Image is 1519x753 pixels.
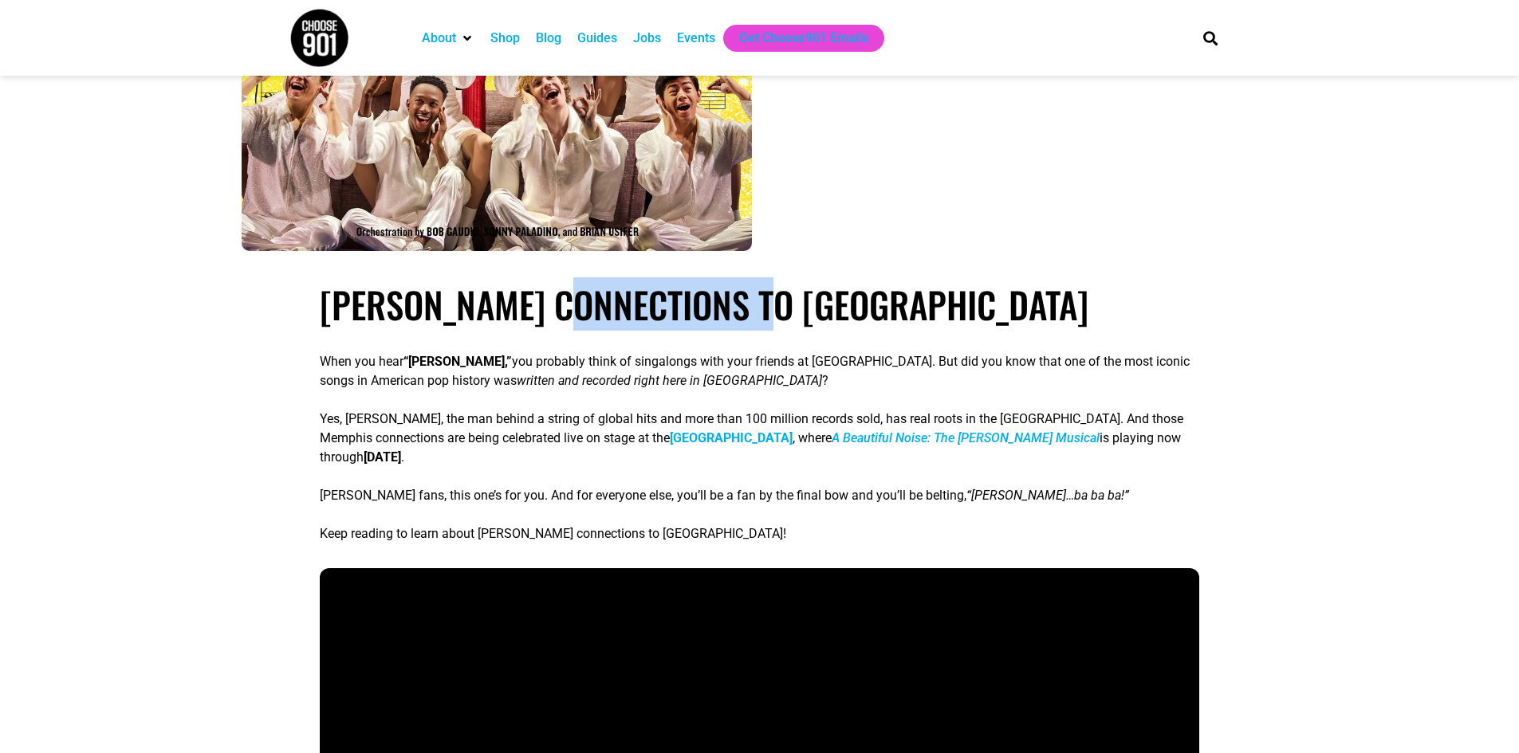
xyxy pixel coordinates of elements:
a: About [422,29,456,48]
p: [PERSON_NAME] fans, this one’s for you. And for everyone else, you’ll be a fan by the final bow a... [320,486,1199,505]
a: [GEOGRAPHIC_DATA] [670,430,793,445]
p: Keep reading to learn about [PERSON_NAME] connections to [GEOGRAPHIC_DATA]! [320,524,1199,543]
a: Get Choose901 Emails [739,29,868,48]
a: A Beautiful Noise: The [PERSON_NAME] Musical [832,430,1100,445]
em: “[PERSON_NAME]…ba ba ba!” [966,488,1129,503]
a: Jobs [633,29,661,48]
h1: [PERSON_NAME] Connections to [GEOGRAPHIC_DATA] [320,283,1199,326]
div: About [414,25,482,52]
div: Search [1197,25,1223,51]
a: Shop [490,29,520,48]
strong: [DATE] [364,449,401,465]
p: Yes, [PERSON_NAME], the man behind a string of global hits and more than 100 million records sold... [320,410,1199,467]
a: Guides [577,29,617,48]
strong: “[PERSON_NAME],” [403,354,512,369]
a: Events [677,29,715,48]
em: written and recorded right here in [GEOGRAPHIC_DATA] [517,373,822,388]
p: When you hear you probably think of singalongs with your friends at [GEOGRAPHIC_DATA]. But did yo... [320,352,1199,390]
a: Blog [536,29,561,48]
nav: Main nav [414,25,1176,52]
